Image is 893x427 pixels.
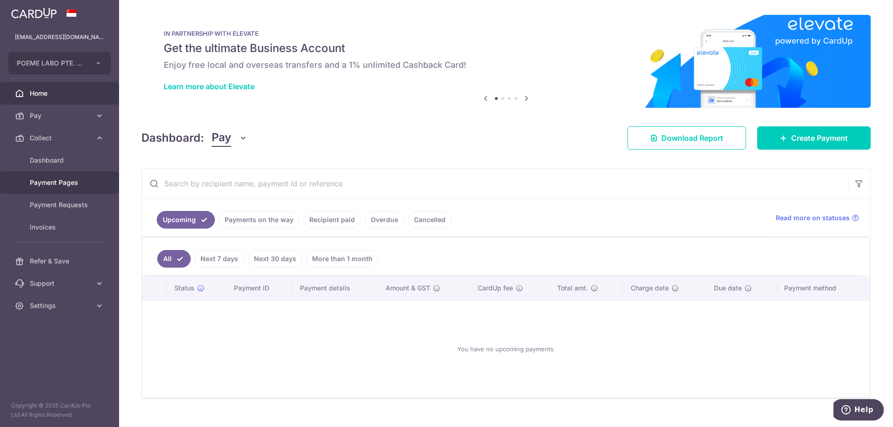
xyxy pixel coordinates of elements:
span: Help [21,7,40,15]
a: Recipient paid [303,211,361,229]
span: Refer & Save [30,256,91,266]
span: Settings [30,301,91,310]
input: Search by recipient name, payment id or reference [142,169,848,198]
a: Payments on the way [219,211,300,229]
button: Pay [212,129,247,147]
span: Total amt. [557,283,588,293]
th: Payment method [777,276,870,300]
img: CardUp [11,7,57,19]
p: [EMAIL_ADDRESS][DOMAIN_NAME] [15,33,104,42]
span: Download Report [661,132,723,144]
a: Overdue [365,211,404,229]
a: Learn more about Elevate [164,82,254,91]
h5: Get the ultimate Business Account [164,41,848,56]
iframe: Opens a widget where you can find more information [833,399,884,422]
p: IN PARTNERSHIP WITH ELEVATE [164,30,848,37]
span: POEME LABO PTE. LTD. [17,59,86,68]
span: Amount & GST [386,283,430,293]
span: Support [30,279,91,288]
h4: Dashboard: [141,130,204,146]
h6: Enjoy free local and overseas transfers and a 1% unlimited Cashback Card! [164,59,848,71]
span: Payment Requests [30,200,91,210]
span: Dashboard [30,156,91,165]
span: Pay [30,111,91,120]
span: Status [174,283,194,293]
a: All [157,250,191,268]
span: Create Payment [791,132,848,144]
img: Renovation banner [141,15,871,108]
span: Home [30,89,91,98]
span: Read more on statuses [776,213,850,223]
a: Upcoming [157,211,215,229]
a: Download Report [627,126,746,150]
span: Payment Pages [30,178,91,187]
a: Cancelled [408,211,452,229]
span: Due date [714,283,742,293]
th: Payment details [293,276,378,300]
th: Payment ID [227,276,293,300]
div: You have no upcoming payments. [153,308,859,390]
a: Read more on statuses [776,213,859,223]
span: Pay [212,129,231,147]
a: Next 7 days [194,250,244,268]
span: Charge date [631,283,669,293]
span: CardUp fee [478,283,513,293]
a: More than 1 month [306,250,379,268]
a: Create Payment [757,126,871,150]
span: Collect [30,133,91,143]
span: Invoices [30,223,91,232]
button: POEME LABO PTE. LTD. [8,52,111,74]
a: Next 30 days [248,250,302,268]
